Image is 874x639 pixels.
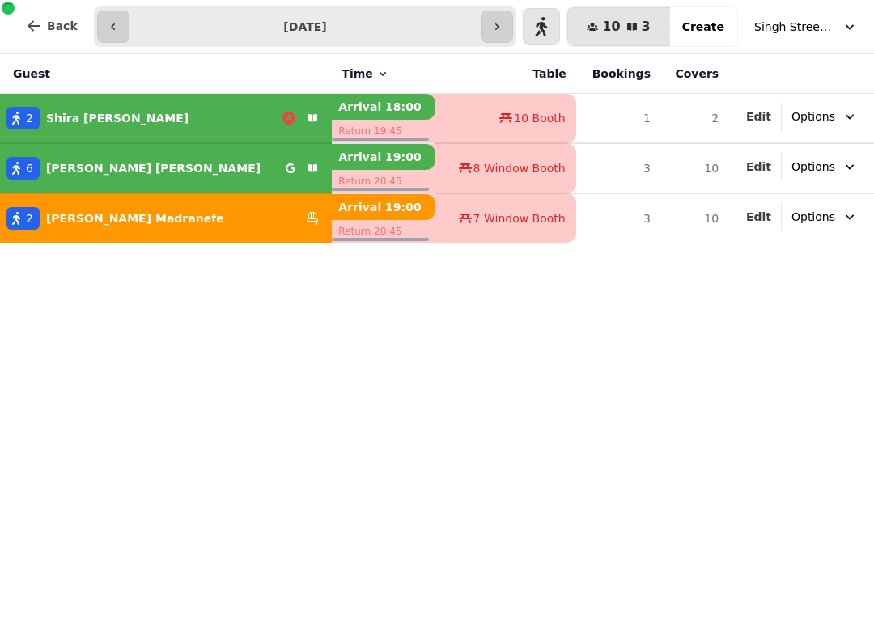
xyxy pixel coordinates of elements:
[26,210,33,226] span: 2
[682,21,724,32] span: Create
[46,110,189,126] p: Shira [PERSON_NAME]
[435,54,575,94] th: Table
[473,210,566,226] span: 7 Window Booth
[754,19,835,35] span: Singh Street Bruntsfield
[473,160,566,176] span: 8 Window Booth
[576,94,660,144] td: 1
[746,111,771,122] span: Edit
[791,159,835,175] span: Options
[332,144,435,170] p: Arrival 19:00
[669,7,737,46] button: Create
[46,160,261,176] p: [PERSON_NAME] [PERSON_NAME]
[746,211,771,222] span: Edit
[514,110,565,126] span: 10 Booth
[602,20,620,33] span: 10
[576,143,660,193] td: 3
[26,160,33,176] span: 6
[332,170,435,193] p: Return 20:45
[332,120,435,142] p: Return 19:45
[746,159,771,175] button: Edit
[13,6,91,45] button: Back
[342,66,372,82] span: Time
[746,108,771,125] button: Edit
[332,194,435,220] p: Arrival 19:00
[746,209,771,225] button: Edit
[47,20,78,32] span: Back
[576,193,660,243] td: 3
[642,20,651,33] span: 3
[782,102,868,131] button: Options
[782,202,868,231] button: Options
[332,94,435,120] p: Arrival 18:00
[660,193,728,243] td: 10
[660,143,728,193] td: 10
[660,54,728,94] th: Covers
[660,94,728,144] td: 2
[342,66,388,82] button: Time
[46,210,224,226] p: [PERSON_NAME] Madranefe
[745,12,868,41] button: Singh Street Bruntsfield
[567,7,669,46] button: 103
[782,152,868,181] button: Options
[746,161,771,172] span: Edit
[576,54,660,94] th: Bookings
[26,110,33,126] span: 2
[791,209,835,225] span: Options
[332,220,435,243] p: Return 20:45
[791,108,835,125] span: Options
